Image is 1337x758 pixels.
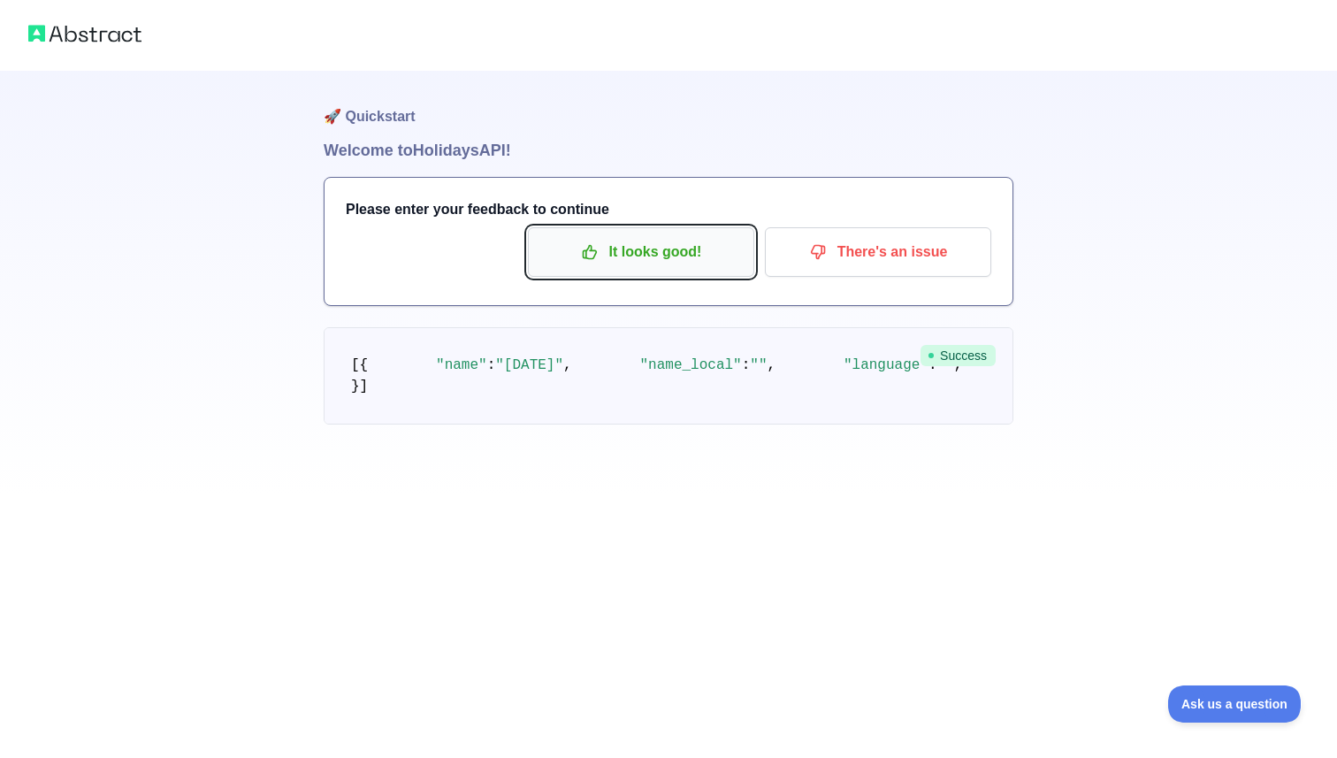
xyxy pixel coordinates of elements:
[765,227,991,277] button: There's an issue
[921,345,996,366] span: Success
[1168,685,1302,723] iframe: Toggle Customer Support
[563,357,572,373] span: ,
[28,21,141,46] img: Abstract logo
[528,227,754,277] button: It looks good!
[750,357,767,373] span: ""
[778,237,978,267] p: There's an issue
[487,357,496,373] span: :
[436,357,487,373] span: "name"
[324,71,1013,138] h1: 🚀 Quickstart
[639,357,741,373] span: "name_local"
[351,357,360,373] span: [
[844,357,928,373] span: "language"
[324,138,1013,163] h1: Welcome to Holidays API!
[541,237,741,267] p: It looks good!
[346,199,991,220] h3: Please enter your feedback to continue
[495,357,563,373] span: "[DATE]"
[768,357,776,373] span: ,
[742,357,751,373] span: :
